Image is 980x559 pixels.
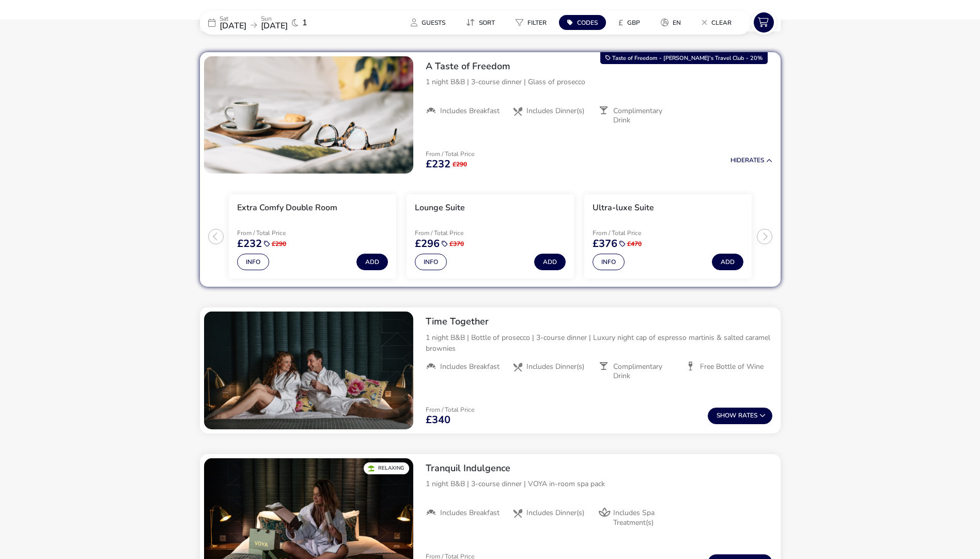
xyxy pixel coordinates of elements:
[618,18,623,28] i: £
[534,254,566,270] button: Add
[711,19,732,27] span: Clear
[237,239,262,249] span: £232
[693,15,744,30] naf-pibe-menu-bar-item: Clear
[458,15,503,30] button: Sort
[458,15,507,30] naf-pibe-menu-bar-item: Sort
[302,19,307,27] span: 1
[730,156,745,164] span: Hide
[652,15,693,30] naf-pibe-menu-bar-item: en
[426,151,474,157] p: From / Total Price
[673,19,681,27] span: en
[415,254,447,270] button: Info
[627,241,642,247] span: £470
[426,478,772,489] p: 1 night B&B | 3-course dinner | VOYA in-room spa pack
[426,407,474,413] p: From / Total Price
[237,230,335,236] p: From / Total Price
[613,362,677,381] span: Complimentary Drink
[526,508,584,518] span: Includes Dinner(s)
[610,15,648,30] button: £GBP
[708,408,772,424] button: ShowRates
[526,106,584,116] span: Includes Dinner(s)
[417,52,781,134] div: A Taste of Freedom1 night B&B | 3-course dinner | Glass of proseccoIncludes BreakfastIncludes Din...
[693,15,740,30] button: Clear
[401,190,579,283] swiper-slide: 2 / 3
[593,254,625,270] button: Info
[527,19,547,27] span: Filter
[526,362,584,371] span: Includes Dinner(s)
[204,56,413,174] swiper-slide: 1 / 1
[426,332,772,354] p: 1 night B&B | Bottle of prosecco | 3-course dinner | Luxury night cap of espresso martinis & salt...
[612,54,763,62] span: Taste of Freedom - [PERSON_NAME]'s Travel Club - 20%
[261,20,288,32] span: [DATE]
[579,190,757,283] swiper-slide: 3 / 3
[426,462,772,474] h2: Tranquil Indulgence
[356,254,388,270] button: Add
[507,15,555,30] button: Filter
[402,15,454,30] button: Guests
[426,316,772,328] h2: Time Together
[613,106,677,125] span: Complimentary Drink
[700,362,764,371] span: Free Bottle of Wine
[610,15,652,30] naf-pibe-menu-bar-item: £GBP
[453,161,467,167] span: £290
[417,454,781,536] div: Tranquil Indulgence1 night B&B | 3-course dinner | VOYA in-room spa packIncludes BreakfastInclude...
[422,19,445,27] span: Guests
[220,20,246,32] span: [DATE]
[652,15,689,30] button: en
[200,10,355,35] div: Sat[DATE]Sun[DATE]1
[237,203,337,213] h3: Extra Comfy Double Room
[402,15,458,30] naf-pibe-menu-bar-item: Guests
[364,462,409,474] div: Relaxing
[417,307,781,389] div: Time Together1 night B&B | Bottle of prosecco | 3-course dinner | Luxury night cap of espresso ma...
[426,60,772,72] h2: A Taste of Freedom
[730,157,772,164] button: HideRates
[261,15,288,22] p: Sun
[613,508,677,527] span: Includes Spa Treatment(s)
[224,190,401,283] swiper-slide: 1 / 3
[559,15,606,30] button: Codes
[220,15,246,22] p: Sat
[627,19,640,27] span: GBP
[415,203,465,213] h3: Lounge Suite
[717,412,738,419] span: Show
[440,106,500,116] span: Includes Breakfast
[559,15,610,30] naf-pibe-menu-bar-item: Codes
[479,19,495,27] span: Sort
[440,362,500,371] span: Includes Breakfast
[415,230,512,236] p: From / Total Price
[593,239,617,249] span: £376
[426,76,772,87] p: 1 night B&B | 3-course dinner | Glass of prosecco
[426,159,450,169] span: £232
[272,241,286,247] span: £290
[204,312,413,429] swiper-slide: 1 / 1
[415,239,440,249] span: £296
[237,254,269,270] button: Info
[507,15,559,30] naf-pibe-menu-bar-item: Filter
[577,19,598,27] span: Codes
[426,415,450,425] span: £340
[449,241,464,247] span: £370
[712,254,743,270] button: Add
[593,230,690,236] p: From / Total Price
[593,203,654,213] h3: Ultra-luxe Suite
[440,508,500,518] span: Includes Breakfast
